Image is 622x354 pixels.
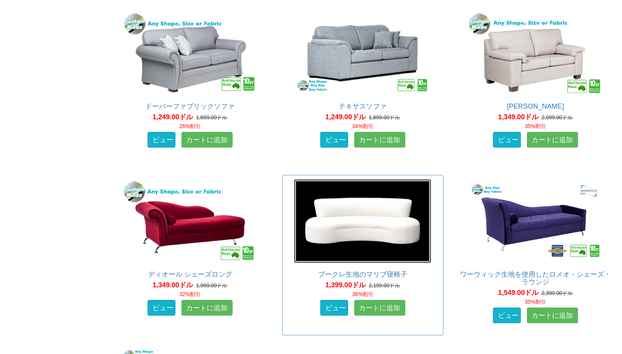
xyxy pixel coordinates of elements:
[507,103,564,110] a: [PERSON_NAME]
[325,281,366,289] font: 1,399.00ドル
[352,123,373,129] font: 34%割引
[527,132,578,147] a: カートに追加
[542,290,573,296] font: 2,399.00ドル
[532,311,573,319] font: カートに追加
[179,291,201,297] font: 32%割引
[182,300,233,315] a: カートに追加
[153,304,173,311] font: ビュー
[542,114,573,120] font: 2,099.00ドル
[527,308,578,323] a: カートに追加
[498,311,519,319] font: ビュー
[186,304,228,311] font: カートに追加
[318,271,407,278] a: ブークレ生地のマリブ寝椅子
[498,113,538,121] font: 1,349.00ドル
[352,291,373,297] font: 36%割引
[498,136,519,143] font: ビュー
[325,113,366,121] font: 1,249.00ドル
[325,136,346,143] font: ビュー
[354,132,405,147] a: カートに追加
[525,123,546,129] font: 35%割引
[153,113,193,121] font: 1,249.00ドル
[179,123,201,129] font: 26%割引
[493,132,521,147] a: ビュー
[525,299,546,305] font: 35%割引
[121,11,259,95] img: ドーバーファブリックソファ
[182,132,233,147] a: カートに追加
[369,282,400,288] font: 2,199.00ドル
[145,103,235,110] a: ドーバーファブリックソファ
[359,304,400,311] font: カートに追加
[196,282,228,288] font: 1,999.00ドル
[320,132,348,147] a: ビュー
[493,308,521,323] a: ビュー
[153,136,173,143] font: ビュー
[121,179,259,263] img: ディオール シェーズロング
[325,304,346,311] font: ビュー
[339,103,387,110] a: テキサスソファ
[148,271,232,278] a: ディオール シェーズロング
[196,114,228,120] font: 1,699.00ドル
[320,300,348,315] a: ビュー
[148,132,175,147] a: ビュー
[369,114,400,120] font: 1,899.00ドル
[532,136,573,143] font: カートに追加
[359,136,400,143] font: カートに追加
[153,281,193,289] font: 1,349.00ドル
[467,11,604,95] img: アシュベリーソファ
[498,289,538,296] font: 1,549.00ドル
[148,300,175,315] a: ビュー
[294,179,431,263] img: ブークレ生地のマリブ寝椅子
[460,271,611,286] a: ワーウィック生地を使用したロメオ・シェーズ・ラウンジ
[186,136,228,143] font: カートに追加
[467,179,604,263] img: ワーウィック生地を使用したロメオ・シェーズ・ラウンジ
[294,11,431,95] img: テキサスソファ
[354,300,405,315] a: カートに追加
